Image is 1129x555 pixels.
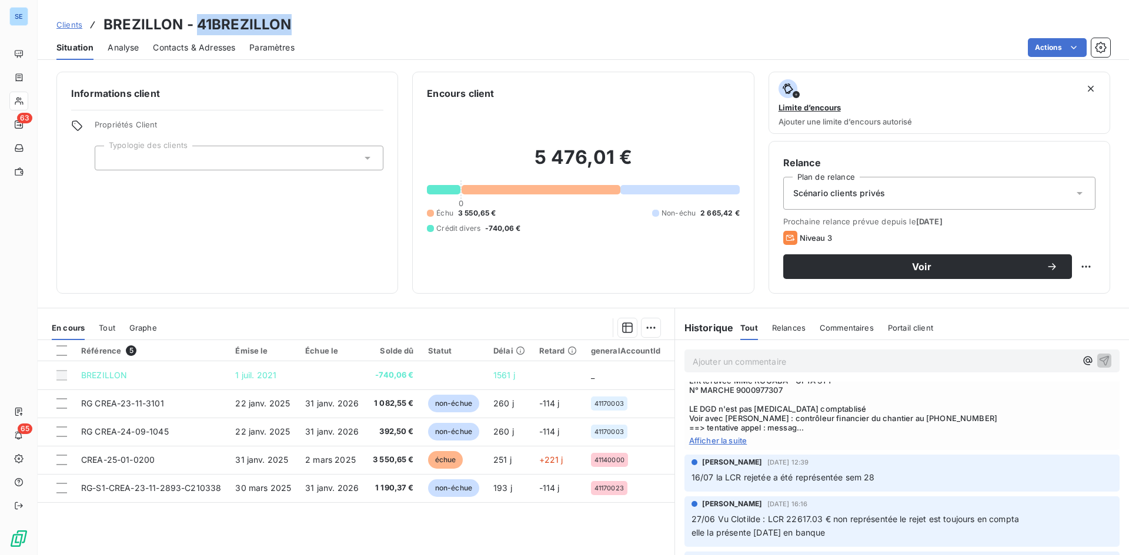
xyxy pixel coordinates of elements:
[1028,38,1087,57] button: Actions
[235,426,290,436] span: 22 janv. 2025
[700,208,740,218] span: 2 665,42 €
[56,42,93,53] span: Situation
[56,19,82,31] a: Clients
[591,370,594,380] span: _
[373,454,414,466] span: 3 550,65 €
[740,323,758,332] span: Tout
[797,262,1046,271] span: Voir
[81,398,164,408] span: RG CREA-23-11-3101
[493,455,512,465] span: 251 j
[783,254,1072,279] button: Voir
[305,455,356,465] span: 2 mars 2025
[427,86,494,100] h6: Encours client
[373,398,414,409] span: 1 082,55 €
[539,455,563,465] span: +221 j
[373,346,414,355] div: Solde dû
[52,323,85,332] span: En cours
[539,398,560,408] span: -114 j
[820,323,874,332] span: Commentaires
[81,426,169,436] span: RG CREA-24-09-1045
[689,376,1115,432] span: Ent tel avec MMe KOCABA - CPTA STT N° MARCHE 9000977307 LE DGD n'est pas [MEDICAL_DATA] comptabli...
[539,426,560,436] span: -114 j
[793,187,885,199] span: Scénario clients privés
[428,346,479,355] div: Statut
[105,153,114,163] input: Ajouter une valeur
[428,479,479,497] span: non-échue
[305,426,359,436] span: 31 janv. 2026
[767,459,809,466] span: [DATE] 12:39
[692,514,1021,537] span: 27/06 Vu Clotilde : LCR 22617.03 € non représentée le rejet est toujours en compta elle la présen...
[702,499,763,509] span: [PERSON_NAME]
[373,482,414,494] span: 1 190,37 €
[539,346,577,355] div: Retard
[56,20,82,29] span: Clients
[594,485,624,492] span: 41170023
[689,436,1115,445] span: Afficher la suite
[305,346,359,355] div: Échue le
[779,103,841,112] span: Limite d’encours
[493,426,514,436] span: 260 j
[436,223,480,234] span: Crédit divers
[485,223,520,234] span: -740,06 €
[18,423,32,434] span: 65
[95,120,383,136] span: Propriétés Client
[81,483,221,493] span: RG-S1-CREA-23-11-2893-C210338
[81,345,221,356] div: Référence
[662,208,696,218] span: Non-échu
[235,455,288,465] span: 31 janv. 2025
[1089,515,1117,543] iframe: Intercom live chat
[9,529,28,548] img: Logo LeanPay
[493,346,525,355] div: Délai
[71,86,383,100] h6: Informations client
[459,199,463,208] span: 0
[772,323,806,332] span: Relances
[17,113,32,123] span: 63
[235,370,276,380] span: 1 juil. 2021
[779,117,912,126] span: Ajouter une limite d’encours autorisé
[594,400,624,407] span: 41170003
[428,423,479,440] span: non-échue
[767,500,808,507] span: [DATE] 16:16
[436,208,453,218] span: Échu
[373,369,414,381] span: -740,06 €
[493,370,515,380] span: 1561 j
[594,428,624,435] span: 41170003
[888,323,933,332] span: Portail client
[305,398,359,408] span: 31 janv. 2026
[235,346,291,355] div: Émise le
[675,321,734,335] h6: Historique
[129,323,157,332] span: Graphe
[800,233,832,243] span: Niveau 3
[539,483,560,493] span: -114 j
[108,42,139,53] span: Analyse
[458,208,496,218] span: 3 550,65 €
[81,370,127,380] span: BREZILLON
[769,72,1110,134] button: Limite d’encoursAjouter une limite d’encours autorisé
[783,156,1095,170] h6: Relance
[916,217,943,226] span: [DATE]
[9,7,28,26] div: SE
[428,451,463,469] span: échue
[591,346,660,355] div: generalAccountId
[153,42,235,53] span: Contacts & Adresses
[235,483,291,493] span: 30 mars 2025
[81,455,155,465] span: CREA-25-01-0200
[103,14,291,35] h3: BREZILLON - 41BREZILLON
[493,398,514,408] span: 260 j
[783,217,1095,226] span: Prochaine relance prévue depuis le
[594,456,624,463] span: 41140000
[305,483,359,493] span: 31 janv. 2026
[126,345,136,356] span: 5
[373,426,414,438] span: 392,50 €
[235,398,290,408] span: 22 janv. 2025
[249,42,295,53] span: Paramètres
[427,146,739,181] h2: 5 476,01 €
[99,323,115,332] span: Tout
[428,395,479,412] span: non-échue
[702,457,763,467] span: [PERSON_NAME]
[493,483,512,493] span: 193 j
[692,472,875,482] span: 16/07 la LCR rejetée a été représentée sem 28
